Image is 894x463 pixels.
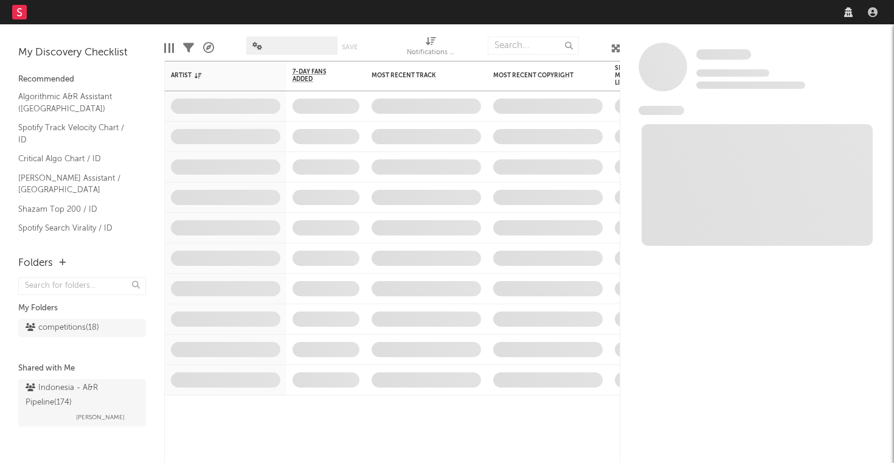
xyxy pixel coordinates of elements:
div: My Discovery Checklist [18,46,146,60]
a: competitions(18) [18,319,146,337]
span: News Feed [639,106,684,115]
div: Shared with Me [18,361,146,376]
div: Recommended [18,72,146,87]
div: My Folders [18,301,146,316]
span: Tracking Since: [DATE] [696,69,769,77]
div: Spotify Monthly Listeners [615,64,657,86]
div: competitions ( 18 ) [26,321,99,335]
a: [PERSON_NAME] Assistant / [GEOGRAPHIC_DATA] [18,172,134,197]
div: Notifications (Artist) [407,30,456,66]
a: Algorithmic A&R Assistant ([GEOGRAPHIC_DATA]) [18,90,134,115]
div: A&R Pipeline [203,30,214,66]
input: Search... [488,37,579,55]
div: Filters [183,30,194,66]
a: Critical Algo Chart / ID [18,152,134,165]
div: Indonesia - A&R Pipeline ( 174 ) [26,381,136,410]
div: Edit Columns [164,30,174,66]
div: Most Recent Track [372,72,463,79]
div: Most Recent Copyright [493,72,584,79]
a: Shazam Top 200 / ID [18,203,134,216]
a: Spotify Search Virality / ID [18,221,134,235]
a: Spotify Track Velocity Chart / ID [18,121,134,146]
span: 7-Day Fans Added [293,68,341,83]
div: Folders [18,256,53,271]
span: 0 fans last week [696,82,805,89]
div: Notifications (Artist) [407,46,456,60]
a: Some Artist [696,49,751,61]
span: Some Artist [696,49,751,60]
span: [PERSON_NAME] [76,410,125,425]
input: Search for folders... [18,277,146,295]
div: Artist [171,72,262,79]
button: Save [342,44,358,50]
a: Indonesia - A&R Pipeline(174)[PERSON_NAME] [18,379,146,426]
